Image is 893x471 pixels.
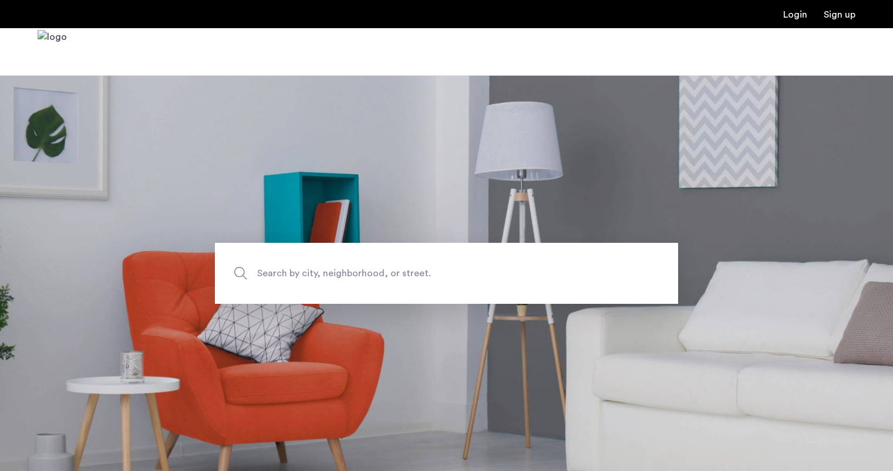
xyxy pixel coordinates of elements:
a: Cazamio Logo [38,30,67,74]
input: Apartment Search [215,243,678,304]
a: Registration [824,10,855,19]
img: logo [38,30,67,74]
a: Login [783,10,807,19]
span: Search by city, neighborhood, or street. [257,265,581,281]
